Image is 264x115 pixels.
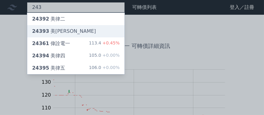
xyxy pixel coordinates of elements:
[32,28,49,34] span: 24393
[27,50,125,62] a: 24394美律四 105.0+0.00%
[89,64,120,72] div: 106.0
[27,62,125,74] a: 24395美律五 106.0+0.00%
[32,40,49,46] span: 24361
[32,65,49,71] span: 24395
[89,52,120,59] div: 105.0
[32,16,49,22] span: 24392
[27,25,125,37] a: 24393美[PERSON_NAME]
[32,64,65,72] div: 美律五
[32,28,96,35] div: 美[PERSON_NAME]
[32,40,70,47] div: 偉詮電一
[27,37,125,50] a: 24361偉詮電一 113.4+0.45%
[32,15,65,23] div: 美律二
[233,86,264,115] iframe: Chat Widget
[101,53,120,58] span: +0.00%
[32,53,49,59] span: 24394
[101,40,120,45] span: +0.45%
[89,40,120,47] div: 113.4
[27,13,125,25] a: 24392美律二
[32,52,65,59] div: 美律四
[101,65,120,70] span: +0.00%
[233,86,264,115] div: 聊天小工具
